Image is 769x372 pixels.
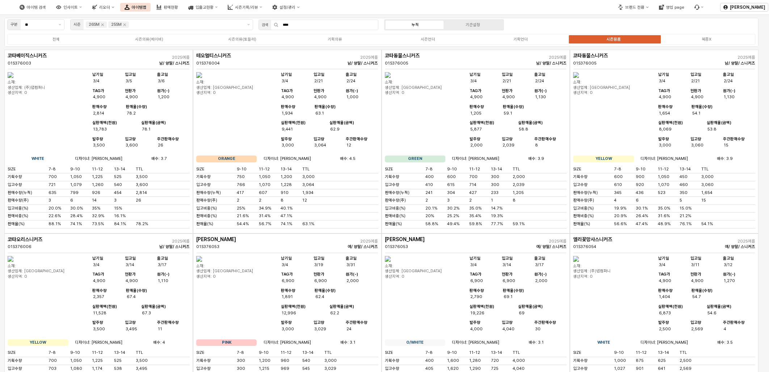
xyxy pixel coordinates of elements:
div: 입출고현황 [196,5,214,10]
button: [PERSON_NAME] [720,3,768,12]
label: 기획의류 [289,36,382,42]
label: 누적 [387,22,444,28]
button: 제안 사항 표시 [56,20,64,30]
button: 아이템 검색 [15,3,50,12]
div: 구분 [10,21,18,28]
div: 판매현황 [164,5,178,10]
div: Remove 25SM [123,23,126,26]
div: 26SM [89,21,100,28]
button: 시즌기획/리뷰 [223,3,266,12]
div: 설정/관리 [280,5,295,10]
div: 시즌용품 [606,37,621,42]
div: 아이템 검색 [27,5,46,10]
button: 아이템맵 [120,3,151,12]
div: 전체 [52,37,60,42]
div: 검색 [262,22,268,28]
label: 기간설정 [444,22,502,28]
button: 영업 page [655,3,689,12]
button: 입출고현황 [184,3,222,12]
div: 브랜드 전환 [625,5,644,10]
div: 시즌기획/리뷰 [235,5,258,10]
label: 복종X [660,36,753,42]
div: 시즌의류(토들러) [228,37,256,42]
button: 설정/관리 [268,3,304,12]
p: [PERSON_NAME] [730,4,765,10]
div: 시즌의류(베이비) [135,37,163,42]
div: 리오더 [99,5,110,10]
div: Remove 26SM [101,23,104,26]
div: 영업 page [666,5,684,10]
button: 판매현황 [152,3,182,12]
div: 시즌언더 [421,37,435,42]
div: 누적 [412,22,419,27]
button: 리오더 [88,3,118,12]
div: 인사이트 [63,5,78,10]
label: 시즌의류(베이비) [103,36,196,42]
button: 브랜드 전환 [614,3,653,12]
div: 기획언더 [513,37,528,42]
div: 복종X [702,37,711,42]
div: 시즌 [73,21,81,28]
div: 기간설정 [466,22,480,27]
button: 제안 사항 표시 [244,20,253,30]
div: 25SM [111,21,122,28]
div: 기획의류 [328,37,342,42]
label: 시즌언더 [382,36,475,42]
label: 전체 [10,36,103,42]
label: 시즌의류(토들러) [196,36,289,42]
div: 버그 제보 및 기능 개선 요청 [690,3,708,12]
label: 시즌용품 [567,36,660,42]
div: 아이템맵 [132,5,146,10]
label: 기획언더 [474,36,567,42]
button: 인사이트 [52,3,86,12]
